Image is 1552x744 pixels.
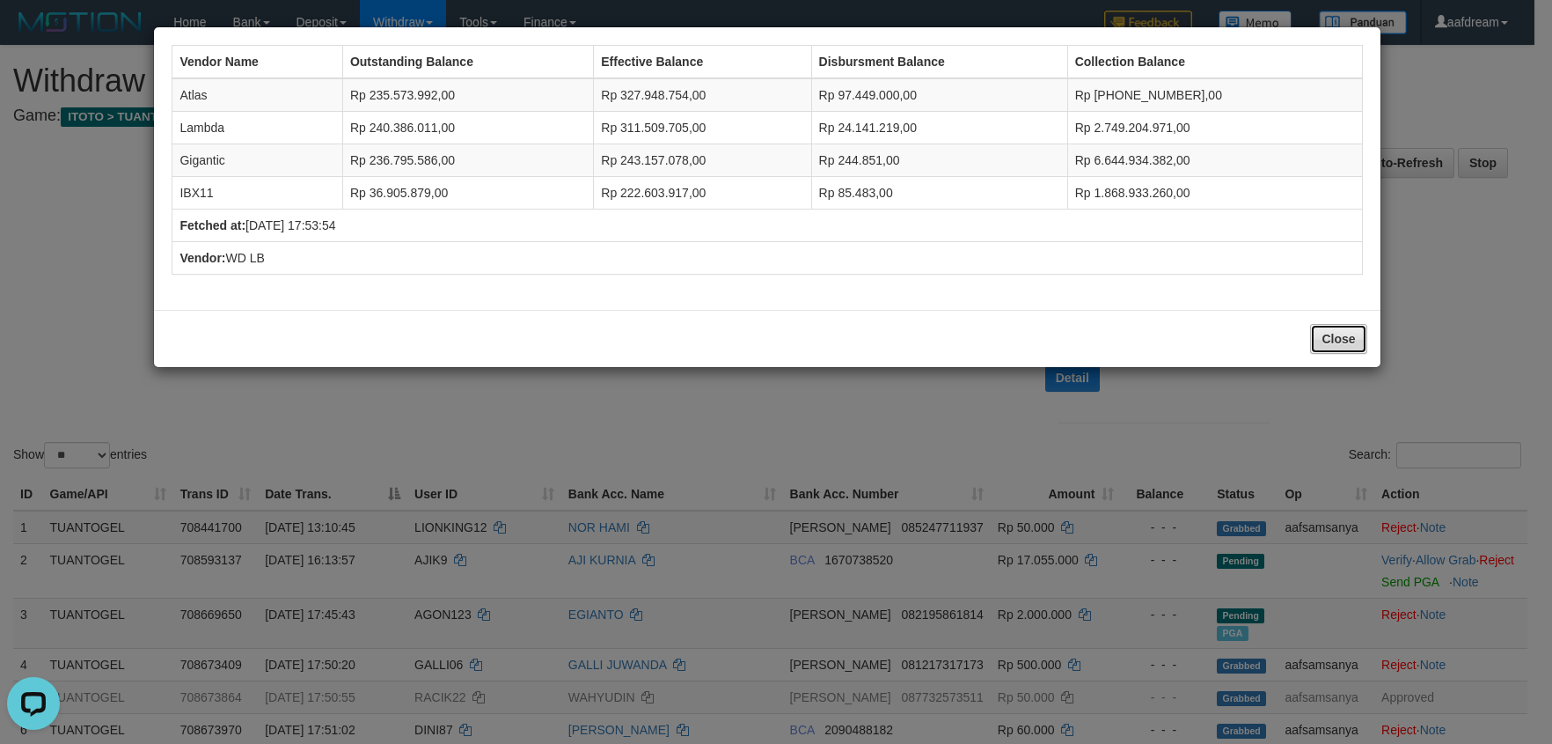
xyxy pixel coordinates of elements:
[172,112,343,144] td: Lambda
[811,46,1067,79] th: Disbursment Balance
[811,177,1067,210] td: Rp 85.483,00
[172,177,343,210] td: IBX11
[1067,112,1362,144] td: Rp 2.749.204.971,00
[1067,78,1362,112] td: Rp [PHONE_NUMBER],00
[594,144,811,177] td: Rp 243.157.078,00
[811,112,1067,144] td: Rp 24.141.219,00
[172,78,343,112] td: Atlas
[1067,144,1362,177] td: Rp 6.644.934.382,00
[594,112,811,144] td: Rp 311.509.705,00
[172,46,343,79] th: Vendor Name
[342,112,593,144] td: Rp 240.386.011,00
[594,177,811,210] td: Rp 222.603.917,00
[1310,324,1366,354] button: Close
[342,46,593,79] th: Outstanding Balance
[594,78,811,112] td: Rp 327.948.754,00
[811,78,1067,112] td: Rp 97.449.000,00
[172,242,1362,275] td: WD LB
[179,218,245,232] b: Fetched at:
[1067,177,1362,210] td: Rp 1.868.933.260,00
[179,251,225,265] b: Vendor:
[7,7,60,60] button: Open LiveChat chat widget
[811,144,1067,177] td: Rp 244.851,00
[1067,46,1362,79] th: Collection Balance
[342,177,593,210] td: Rp 36.905.879,00
[342,78,593,112] td: Rp 235.573.992,00
[342,144,593,177] td: Rp 236.795.586,00
[172,144,343,177] td: Gigantic
[172,210,1362,242] td: [DATE] 17:53:54
[594,46,811,79] th: Effective Balance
